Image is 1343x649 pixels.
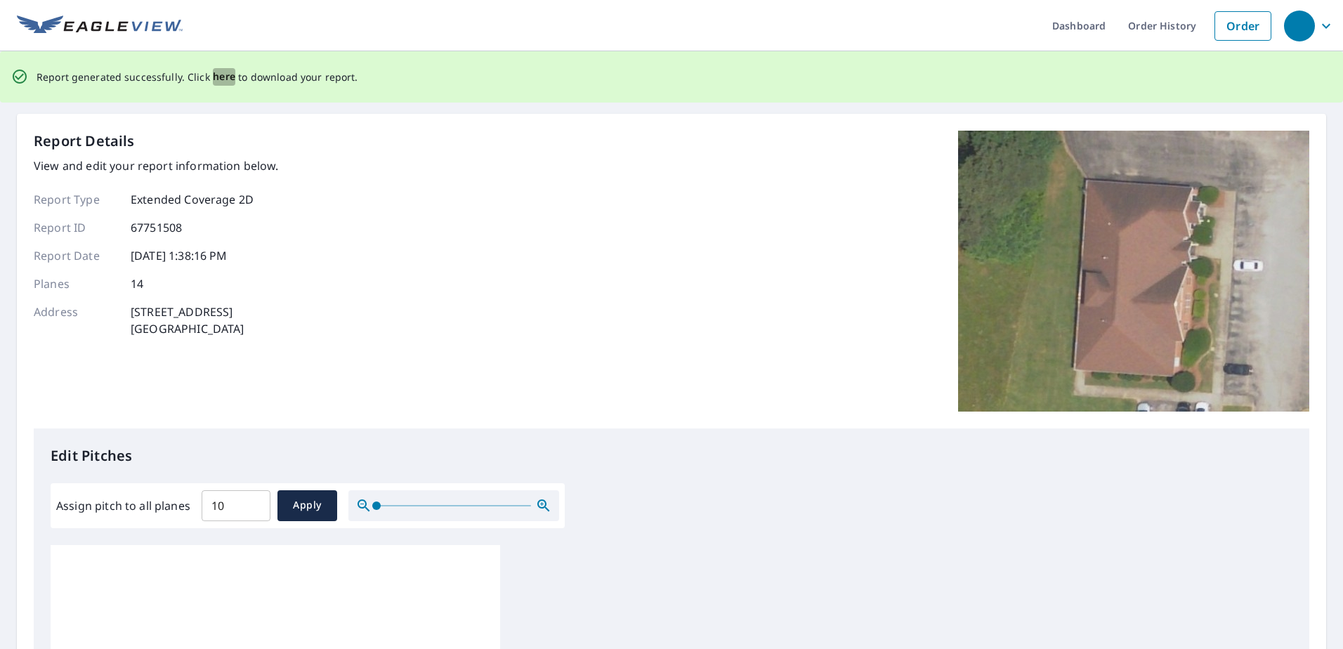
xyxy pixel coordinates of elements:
p: Edit Pitches [51,445,1292,466]
span: Apply [289,497,326,514]
p: Planes [34,275,118,292]
p: Extended Coverage 2D [131,191,254,208]
button: Apply [277,490,337,521]
p: Report Type [34,191,118,208]
button: here [213,68,236,86]
p: View and edit your report information below. [34,157,279,174]
input: 00.0 [202,486,270,525]
p: 14 [131,275,143,292]
p: Address [34,303,118,337]
label: Assign pitch to all planes [56,497,190,514]
p: Report ID [34,219,118,236]
img: EV Logo [17,15,183,37]
p: Report Date [34,247,118,264]
p: [DATE] 1:38:16 PM [131,247,228,264]
p: Report generated successfully. Click to download your report. [37,68,358,86]
p: 67751508 [131,219,182,236]
a: Order [1214,11,1271,41]
p: Report Details [34,131,135,152]
img: Top image [958,131,1309,412]
p: [STREET_ADDRESS] [GEOGRAPHIC_DATA] [131,303,244,337]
